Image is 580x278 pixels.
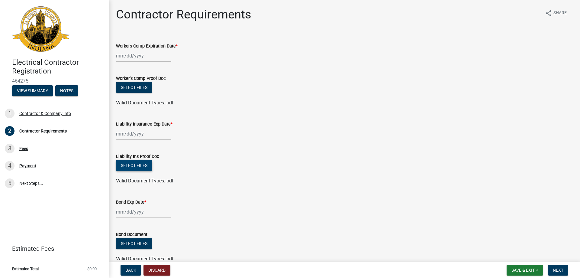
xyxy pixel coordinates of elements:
div: 4 [5,161,14,171]
h1: Contractor Requirements [116,7,251,22]
div: Contractor Requirements [19,129,67,133]
button: Save & Exit [507,265,543,276]
button: Select files [116,238,152,249]
button: Notes [55,85,78,96]
span: Valid Document Types: pdf [116,178,174,184]
h4: Electrical Contractor Registration [12,58,104,76]
div: 2 [5,126,14,136]
input: mm/dd/yyyy [116,50,171,62]
input: mm/dd/yyyy [116,128,171,140]
button: View Summary [12,85,53,96]
button: Select files [116,82,152,93]
div: 3 [5,144,14,153]
input: mm/dd/yyyy [116,206,171,218]
span: Share [553,10,567,17]
div: 1 [5,109,14,118]
span: Valid Document Types: pdf [116,100,174,106]
label: Liability Ins Proof Doc [116,155,159,159]
span: Estimated Total [12,267,39,271]
label: Bond Document [116,233,147,237]
button: Back [121,265,141,276]
span: 464275 [12,78,97,84]
span: Back [125,268,136,273]
div: 5 [5,178,14,188]
button: Select files [116,160,152,171]
label: Workers Comp Expiration Date [116,44,178,48]
button: Discard [143,265,170,276]
img: La Porte County, Indiana [12,6,69,52]
div: Fees [19,146,28,151]
div: Payment [19,164,36,168]
a: Estimated Fees [5,243,99,255]
span: Save & Exit [511,268,535,273]
span: Next [553,268,563,273]
label: Bond Exp Date [116,200,146,204]
i: share [545,10,552,17]
wm-modal-confirm: Summary [12,89,53,93]
wm-modal-confirm: Notes [55,89,78,93]
label: Worker's Comp Proof Doc [116,77,166,81]
label: Liability Insurance Exp Date [116,122,172,126]
span: $0.00 [87,267,97,271]
div: Contractor & Company Info [19,111,71,116]
button: shareShare [540,7,572,19]
button: Next [548,265,568,276]
span: Valid Document Types: pdf [116,256,174,262]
